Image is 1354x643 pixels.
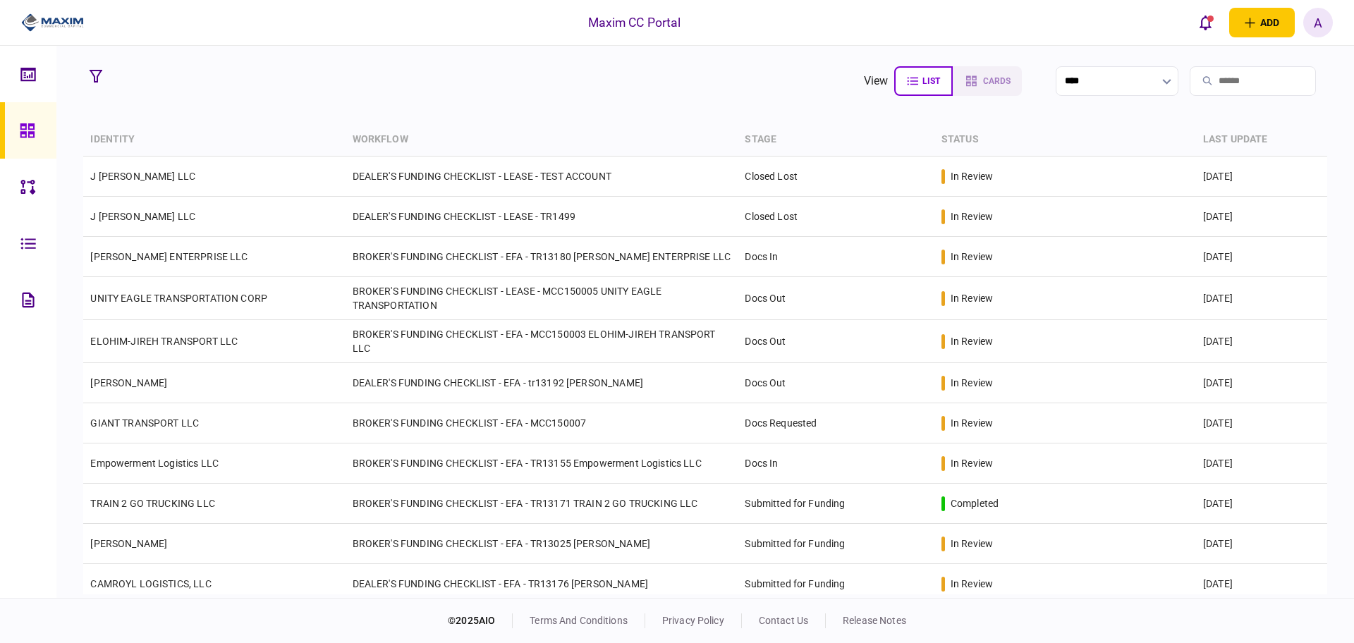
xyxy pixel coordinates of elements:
[738,237,934,277] td: Docs In
[346,320,738,363] td: BROKER'S FUNDING CHECKLIST - EFA - MCC150003 ELOHIM-JIREH TRANSPORT LLC
[1196,564,1327,604] td: [DATE]
[738,484,934,524] td: Submitted for Funding
[662,615,724,626] a: privacy policy
[759,615,808,626] a: contact us
[738,320,934,363] td: Docs Out
[738,524,934,564] td: Submitted for Funding
[90,498,214,509] a: TRAIN 2 GO TRUCKING LLC
[346,157,738,197] td: DEALER'S FUNDING CHECKLIST - LEASE - TEST ACCOUNT
[951,537,993,551] div: in review
[1196,320,1327,363] td: [DATE]
[1196,197,1327,237] td: [DATE]
[738,197,934,237] td: Closed Lost
[951,577,993,591] div: in review
[346,363,738,403] td: DEALER'S FUNDING CHECKLIST - EFA - tr13192 [PERSON_NAME]
[951,416,993,430] div: in review
[90,458,219,469] a: Empowerment Logistics LLC
[346,403,738,443] td: BROKER'S FUNDING CHECKLIST - EFA - MCC150007
[530,615,628,626] a: terms and conditions
[951,169,993,183] div: in review
[346,277,738,320] td: BROKER'S FUNDING CHECKLIST - LEASE - MCC150005 UNITY EAGLE TRANSPORTATION
[1229,8,1295,37] button: open adding identity options
[738,443,934,484] td: Docs In
[588,13,681,32] div: Maxim CC Portal
[448,613,513,628] div: © 2025 AIO
[843,615,906,626] a: release notes
[922,76,940,86] span: list
[934,123,1196,157] th: status
[951,291,993,305] div: in review
[90,251,248,262] a: [PERSON_NAME] ENTERPRISE LLC
[983,76,1011,86] span: cards
[738,157,934,197] td: Closed Lost
[738,277,934,320] td: Docs Out
[90,377,167,388] a: [PERSON_NAME]
[346,237,738,277] td: BROKER'S FUNDING CHECKLIST - EFA - TR13180 [PERSON_NAME] ENTERPRISE LLC
[951,496,999,510] div: completed
[1196,237,1327,277] td: [DATE]
[953,66,1022,96] button: cards
[346,564,738,604] td: DEALER'S FUNDING CHECKLIST - EFA - TR13176 [PERSON_NAME]
[1303,8,1333,37] button: A
[738,363,934,403] td: Docs Out
[1196,524,1327,564] td: [DATE]
[21,12,84,33] img: client company logo
[346,443,738,484] td: BROKER'S FUNDING CHECKLIST - EFA - TR13155 Empowerment Logistics LLC
[1196,443,1327,484] td: [DATE]
[90,171,195,182] a: J [PERSON_NAME] LLC
[951,456,993,470] div: in review
[738,403,934,443] td: Docs Requested
[1196,484,1327,524] td: [DATE]
[346,484,738,524] td: BROKER'S FUNDING CHECKLIST - EFA - TR13171 TRAIN 2 GO TRUCKING LLC
[951,376,993,390] div: in review
[1196,277,1327,320] td: [DATE]
[90,336,238,347] a: ELOHIM-JIREH TRANSPORT LLC
[951,209,993,223] div: in review
[90,417,199,429] a: GIANT TRANSPORT LLC
[894,66,953,96] button: list
[90,578,211,589] a: CAMROYL LOGISTICS, LLC
[738,123,934,157] th: stage
[90,211,195,222] a: J [PERSON_NAME] LLC
[1196,123,1327,157] th: last update
[90,538,167,549] a: [PERSON_NAME]
[951,250,993,264] div: in review
[90,293,267,304] a: UNITY EAGLE TRANSPORTATION CORP
[1191,8,1221,37] button: open notifications list
[738,564,934,604] td: Submitted for Funding
[951,334,993,348] div: in review
[1196,363,1327,403] td: [DATE]
[1196,403,1327,443] td: [DATE]
[346,197,738,237] td: DEALER'S FUNDING CHECKLIST - LEASE - TR1499
[864,73,889,90] div: view
[346,524,738,564] td: BROKER'S FUNDING CHECKLIST - EFA - TR13025 [PERSON_NAME]
[346,123,738,157] th: workflow
[1196,157,1327,197] td: [DATE]
[83,123,345,157] th: identity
